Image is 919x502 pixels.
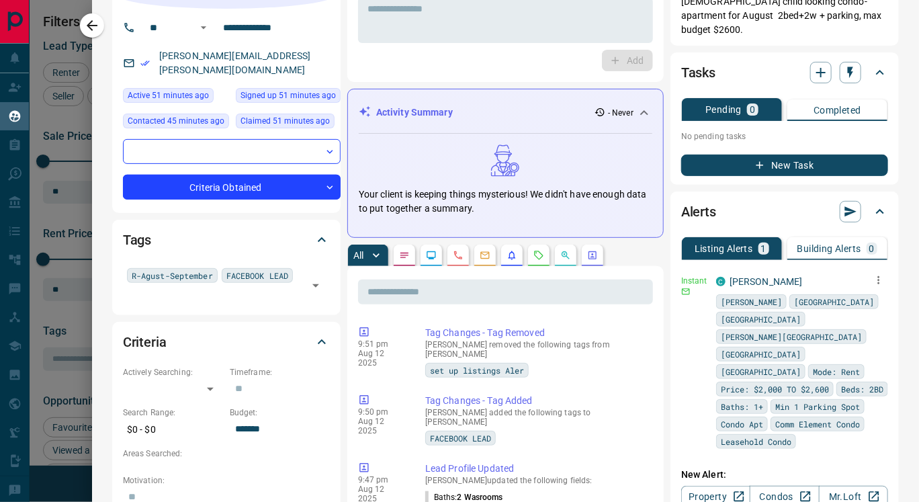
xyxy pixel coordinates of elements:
div: Tue Aug 12 2025 [123,88,229,107]
p: $0 - $0 [123,419,223,441]
svg: Listing Alerts [507,250,517,261]
span: [GEOGRAPHIC_DATA] [721,365,801,378]
p: Lead Profile Updated [425,462,648,476]
p: 9:51 pm [358,339,405,349]
span: Mode: Rent [813,365,860,378]
span: Contacted 45 minutes ago [128,114,224,128]
p: [PERSON_NAME] added the following tags to [PERSON_NAME] [425,408,648,427]
p: Listing Alerts [695,244,753,253]
p: Timeframe: [230,366,330,378]
div: Activity Summary- Never [359,100,652,125]
p: Tag Changes - Tag Added [425,394,648,408]
p: Search Range: [123,407,223,419]
p: 0 [750,105,755,114]
span: Beds: 2BD [841,382,883,396]
p: 9:50 pm [358,407,405,417]
span: 2 wasrooms [457,493,503,502]
h2: Tasks [681,62,715,83]
p: Budget: [230,407,330,419]
span: Comm Element Condo [775,417,860,431]
svg: Notes [399,250,410,261]
svg: Lead Browsing Activity [426,250,437,261]
span: Condo Apt [721,417,763,431]
p: Actively Searching: [123,366,223,378]
p: Your client is keeping things mysterious! We didn't have enough data to put together a summary. [359,187,652,216]
p: 0 [869,244,875,253]
span: Min 1 Parking Spot [775,400,860,413]
span: Price: $2,000 TO $2,600 [721,382,829,396]
a: [PERSON_NAME] [730,276,803,287]
p: All [353,251,364,260]
svg: Calls [453,250,464,261]
span: Leasehold Condo [721,435,791,448]
div: Tasks [681,56,888,89]
div: Alerts [681,196,888,228]
h2: Criteria [123,331,167,353]
div: Tue Aug 12 2025 [123,114,229,132]
span: FACEBOOK LEAD [226,269,288,282]
p: Aug 12 2025 [358,417,405,435]
p: New Alert: [681,468,888,482]
p: - Never [608,107,633,119]
span: [GEOGRAPHIC_DATA] [721,347,801,361]
h2: Tags [123,229,151,251]
div: Tags [123,224,330,256]
div: Criteria Obtained [123,175,341,200]
button: Open [306,276,325,295]
span: [GEOGRAPHIC_DATA] [794,295,874,308]
span: [PERSON_NAME][GEOGRAPHIC_DATA] [721,330,862,343]
span: Baths: 1+ [721,400,763,413]
p: [PERSON_NAME] updated the following fields: [425,476,648,485]
p: No pending tasks [681,126,888,147]
span: Signed up 51 minutes ago [240,89,336,102]
p: Activity Summary [376,106,453,120]
svg: Emails [480,250,490,261]
p: Aug 12 2025 [358,349,405,368]
div: Tue Aug 12 2025 [236,88,341,107]
div: Criteria [123,326,330,358]
p: Tag Changes - Tag Removed [425,326,648,340]
svg: Opportunities [560,250,571,261]
p: Motivation: [123,474,330,487]
p: Instant [681,275,708,287]
p: 1 [761,244,767,253]
svg: Requests [533,250,544,261]
svg: Agent Actions [587,250,598,261]
p: Building Alerts [797,244,861,253]
span: [GEOGRAPHIC_DATA] [721,312,801,326]
button: New Task [681,155,888,176]
div: condos.ca [716,277,726,286]
svg: Email Verified [140,58,150,68]
span: Active 51 minutes ago [128,89,209,102]
h2: Alerts [681,201,716,222]
span: set up listings Aler [430,364,524,377]
p: Pending [705,105,742,114]
p: [PERSON_NAME] removed the following tags from [PERSON_NAME] [425,340,648,359]
span: R-Agust-September [132,269,213,282]
button: Open [195,19,212,36]
span: Claimed 51 minutes ago [240,114,330,128]
p: Completed [814,106,861,115]
span: [PERSON_NAME] [721,295,782,308]
span: FACEBOOK LEAD [430,431,491,445]
svg: Email [681,287,691,296]
div: Tue Aug 12 2025 [236,114,341,132]
p: 9:47 pm [358,475,405,485]
a: [PERSON_NAME][EMAIL_ADDRESS][PERSON_NAME][DOMAIN_NAME] [159,50,311,75]
p: Areas Searched: [123,448,330,460]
